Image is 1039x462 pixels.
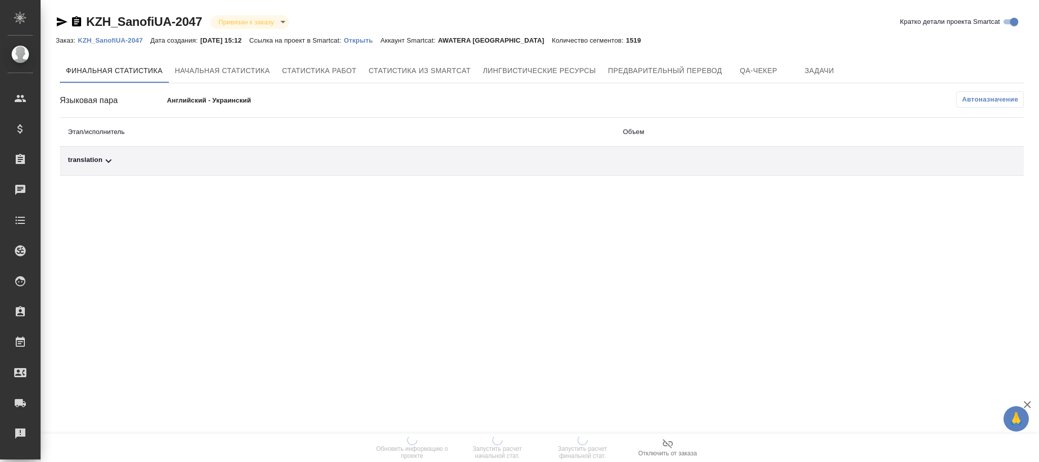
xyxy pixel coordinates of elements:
[626,37,649,44] p: 1519
[175,64,270,77] span: Начальная статистика
[956,91,1024,108] button: Автоназначение
[344,37,380,44] p: Открыть
[1008,408,1025,430] span: 🙏
[734,64,783,77] span: QA-чекер
[615,118,900,147] th: Объем
[483,64,596,77] span: Лингвистические ресурсы
[66,64,163,77] span: Финальная статистика
[70,16,83,28] button: Скопировать ссылку
[200,37,249,44] p: [DATE] 15:12
[1004,406,1029,432] button: 🙏
[249,37,344,44] p: Ссылка на проект в Smartcat:
[900,17,1000,27] span: Кратко детали проекта Smartcat
[380,37,438,44] p: Аккаунт Smartcat:
[60,94,167,107] div: Языковая пара
[78,37,150,44] p: KZH_SanofiUA-2047
[56,16,68,28] button: Скопировать ссылку для ЯМессенджера
[438,37,552,44] p: AWATERA [GEOGRAPHIC_DATA]
[795,64,844,77] span: Задачи
[552,37,626,44] p: Количество сегментов:
[282,64,356,77] span: Статистика работ
[167,95,381,106] p: Английский - Украинский
[56,37,78,44] p: Заказ:
[86,15,202,28] a: KZH_SanofiUA-2047
[60,118,615,147] th: Этап/исполнитель
[608,64,722,77] span: Предварительный перевод
[151,37,200,44] p: Дата создания:
[344,36,380,44] a: Открыть
[210,15,289,29] div: Привязан к заказу
[78,36,150,44] a: KZH_SanofiUA-2047
[369,64,471,77] span: Статистика из Smartcat
[216,18,277,26] button: Привязан к заказу
[962,94,1018,105] span: Автоназначение
[68,155,606,167] div: Toggle Row Expanded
